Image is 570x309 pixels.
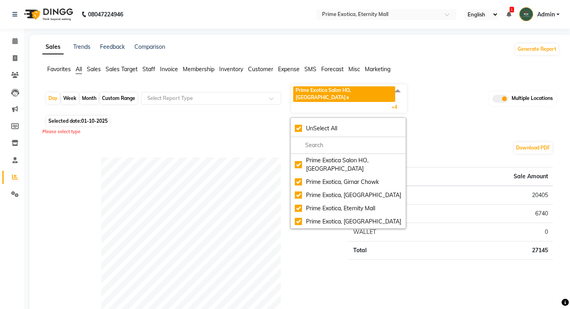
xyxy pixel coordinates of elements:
div: UnSelect All [295,124,402,133]
span: Staff [142,66,155,73]
span: Misc [348,66,360,73]
button: Download PDF [514,142,552,154]
div: Custom Range [100,93,137,104]
td: 6740 [435,204,553,223]
span: Marketing [365,66,390,73]
div: Please select type [42,128,559,135]
img: logo [20,3,75,26]
div: Week [61,93,78,104]
span: Membership [183,66,214,73]
span: Sales [87,66,101,73]
div: Prime Exotica, [GEOGRAPHIC_DATA] [295,217,402,226]
span: Selected date: [46,116,110,126]
input: multiselect-search [295,141,402,150]
td: WALLET [348,223,435,241]
th: Sale Amount [435,167,553,186]
div: Day [46,93,60,104]
a: Sales [42,40,64,54]
td: 20405 [435,186,553,205]
span: Customer [248,66,273,73]
span: SMS [304,66,316,73]
a: Comparison [134,43,165,50]
button: Generate Report [516,44,558,55]
div: Prime Exotica Salon HO, [GEOGRAPHIC_DATA] [295,156,402,173]
span: Sales Target [106,66,138,73]
td: Total [348,241,435,259]
span: 01-10-2025 [81,118,108,124]
span: Favorites [47,66,71,73]
img: Admin [519,7,533,21]
span: Inventory [219,66,243,73]
span: Invoice [160,66,178,73]
div: Prime Exotica, Eternity Mall [295,204,402,213]
div: Prime Exotica, Girnar Chowk [295,178,402,186]
span: +4 [392,104,403,110]
td: 27145 [435,241,553,259]
span: Prime Exotica Salon HO, [GEOGRAPHIC_DATA] [296,87,351,100]
span: Admin [537,10,555,19]
span: Forecast [321,66,344,73]
td: 0 [435,223,553,241]
b: 08047224946 [88,3,123,26]
a: Feedback [100,43,125,50]
a: 1 [506,11,511,18]
div: Month [80,93,98,104]
span: Multiple Locations [512,95,553,103]
span: All [76,66,82,73]
span: 1 [510,7,514,12]
span: Expense [278,66,300,73]
div: Prime Exotica, [GEOGRAPHIC_DATA] [295,191,402,199]
a: Trends [73,43,90,50]
a: x [346,94,349,100]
